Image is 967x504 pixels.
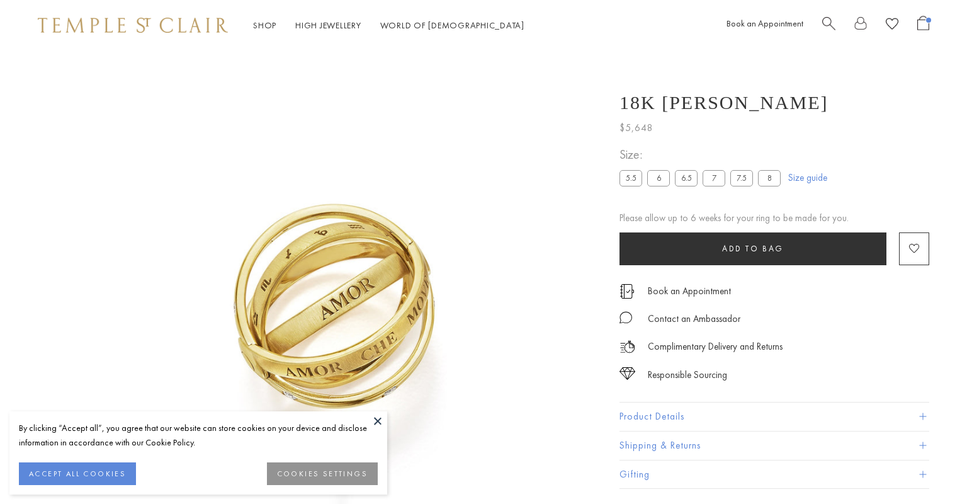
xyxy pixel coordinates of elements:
[619,210,929,226] div: Please allow up to 6 weeks for your ring to be made for you.
[267,462,378,485] button: COOKIES SETTINGS
[648,339,783,355] p: Complimentary Delivery and Returns
[648,311,740,327] div: Contact an Ambassador
[619,120,653,136] span: $5,648
[647,170,670,186] label: 6
[38,18,228,33] img: Temple St. Clair
[727,18,803,29] a: Book an Appointment
[675,170,698,186] label: 6.5
[619,170,642,186] label: 5.5
[19,421,378,450] div: By clicking “Accept all”, you agree that our website can store cookies on your device and disclos...
[730,170,753,186] label: 7.5
[703,170,725,186] label: 7
[619,92,828,113] h1: 18K [PERSON_NAME]
[619,461,929,489] button: Gifting
[619,367,635,380] img: icon_sourcing.svg
[619,284,635,299] img: icon_appointment.svg
[619,232,886,265] button: Add to bag
[886,16,898,35] a: View Wishlist
[917,16,929,35] a: Open Shopping Bag
[619,432,929,460] button: Shipping & Returns
[648,284,731,298] a: Book an Appointment
[295,20,361,31] a: High JewelleryHigh Jewellery
[19,462,136,485] button: ACCEPT ALL COOKIES
[758,170,781,186] label: 8
[788,171,827,184] a: Size guide
[619,403,929,431] button: Product Details
[619,144,786,165] span: Size:
[904,445,954,491] iframe: Gorgias live chat messenger
[648,367,727,383] div: Responsible Sourcing
[722,243,784,254] span: Add to bag
[253,18,524,33] nav: Main navigation
[253,20,276,31] a: ShopShop
[619,339,635,355] img: icon_delivery.svg
[822,16,835,35] a: Search
[380,20,524,31] a: World of [DEMOGRAPHIC_DATA]World of [DEMOGRAPHIC_DATA]
[619,311,632,324] img: MessageIcon-01_2.svg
